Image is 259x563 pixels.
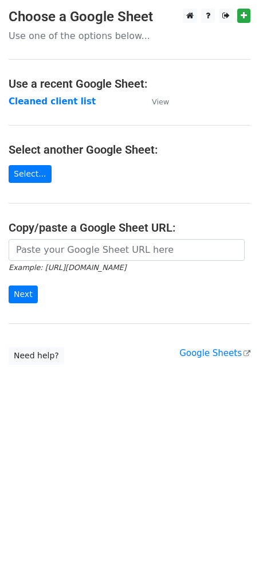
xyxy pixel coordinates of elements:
h4: Copy/paste a Google Sheet URL: [9,221,250,234]
p: Use one of the options below... [9,30,250,42]
a: Select... [9,165,52,183]
a: Cleaned client list [9,96,96,107]
h4: Select another Google Sheet: [9,143,250,157]
a: Google Sheets [179,348,250,358]
small: View [152,97,169,106]
input: Paste your Google Sheet URL here [9,239,245,261]
h4: Use a recent Google Sheet: [9,77,250,91]
h3: Choose a Google Sheet [9,9,250,25]
input: Next [9,286,38,303]
small: Example: [URL][DOMAIN_NAME] [9,263,126,272]
a: Need help? [9,347,64,365]
a: View [140,96,169,107]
